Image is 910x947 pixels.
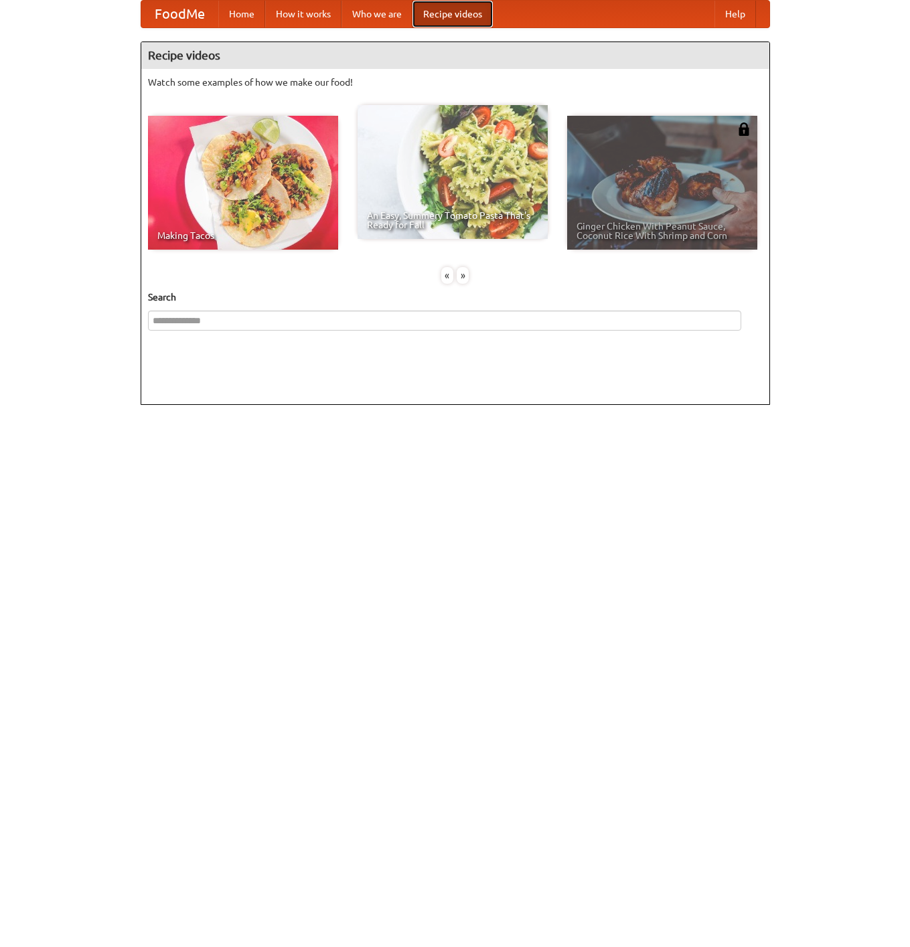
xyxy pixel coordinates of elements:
span: Making Tacos [157,231,329,240]
h4: Recipe videos [141,42,769,69]
a: Recipe videos [412,1,493,27]
img: 483408.png [737,122,751,136]
a: FoodMe [141,1,218,27]
span: An Easy, Summery Tomato Pasta That's Ready for Fall [367,211,538,230]
a: An Easy, Summery Tomato Pasta That's Ready for Fall [358,105,548,239]
a: Help [714,1,756,27]
a: Who we are [342,1,412,27]
p: Watch some examples of how we make our food! [148,76,763,89]
a: Home [218,1,265,27]
div: « [441,267,453,284]
a: Making Tacos [148,116,338,250]
a: How it works [265,1,342,27]
div: » [457,267,469,284]
h5: Search [148,290,763,304]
